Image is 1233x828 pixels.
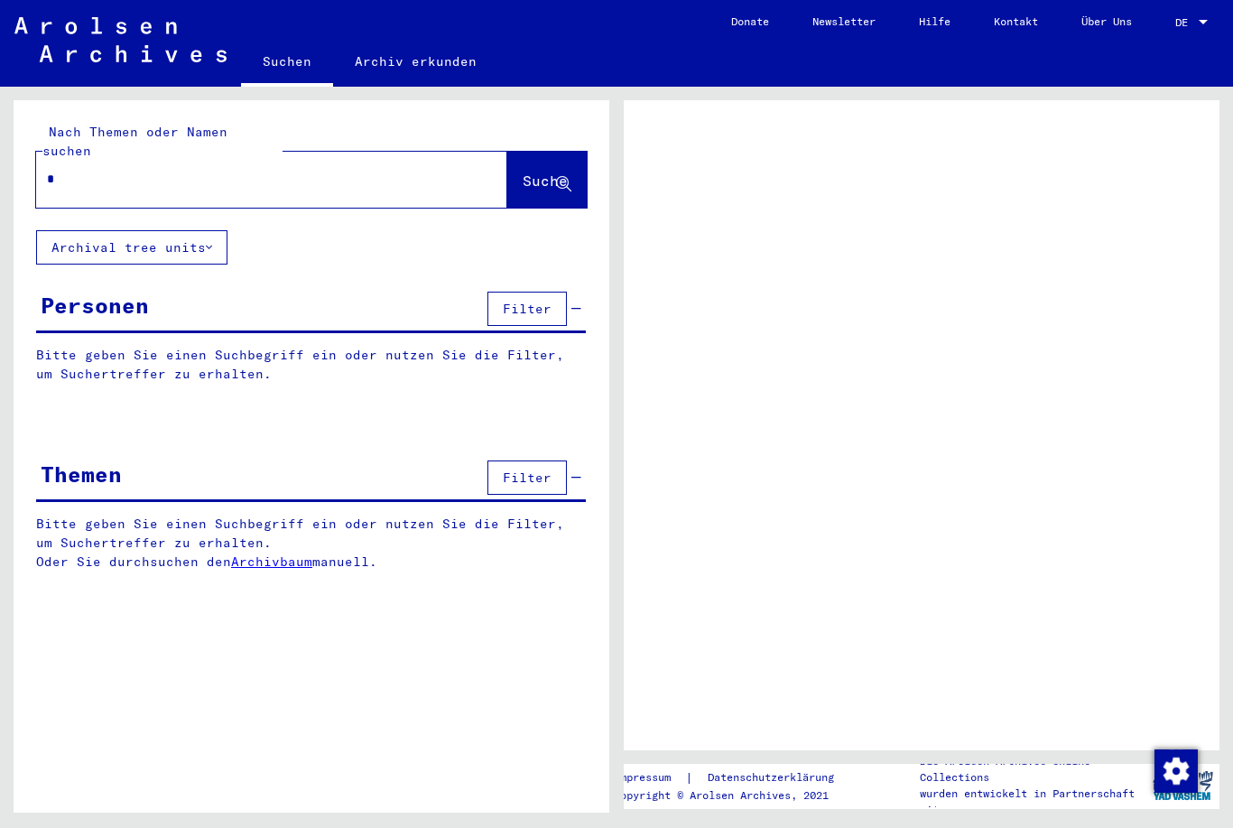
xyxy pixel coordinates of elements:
[614,768,856,787] div: |
[487,292,567,326] button: Filter
[614,768,685,787] a: Impressum
[14,17,227,62] img: Arolsen_neg.svg
[333,40,498,83] a: Archiv erkunden
[36,346,586,384] p: Bitte geben Sie einen Suchbegriff ein oder nutzen Sie die Filter, um Suchertreffer zu erhalten.
[42,124,227,159] mat-label: Nach Themen oder Namen suchen
[920,753,1145,786] p: Die Arolsen Archives Online-Collections
[1175,16,1195,29] span: DE
[487,461,567,495] button: Filter
[41,289,149,321] div: Personen
[523,172,568,190] span: Suche
[614,787,856,804] p: Copyright © Arolsen Archives, 2021
[920,786,1145,818] p: wurden entwickelt in Partnerschaft mit
[1154,749,1198,793] img: Zustimmung ändern
[503,301,552,317] span: Filter
[693,768,856,787] a: Datenschutzerklärung
[41,458,122,490] div: Themen
[36,515,587,572] p: Bitte geben Sie einen Suchbegriff ein oder nutzen Sie die Filter, um Suchertreffer zu erhalten. O...
[36,230,227,265] button: Archival tree units
[1149,763,1217,808] img: yv_logo.png
[241,40,333,87] a: Suchen
[507,152,587,208] button: Suche
[503,470,552,486] span: Filter
[231,554,312,570] a: Archivbaum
